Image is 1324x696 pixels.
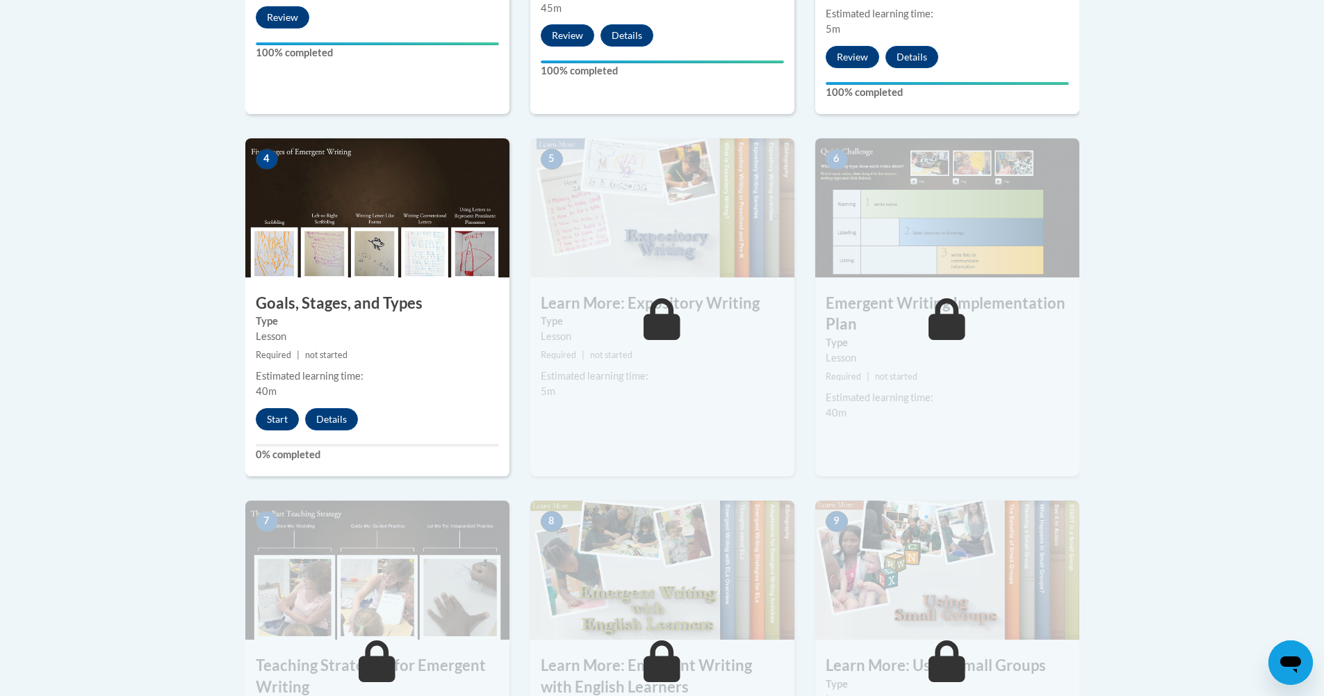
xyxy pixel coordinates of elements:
label: Type [541,314,784,329]
img: Course Image [815,501,1079,640]
button: Start [256,408,299,430]
label: Type [826,677,1069,692]
span: 5m [541,385,555,397]
label: 100% completed [826,85,1069,100]
h3: Learn More: Using Small Groups [815,655,1079,677]
span: not started [875,371,917,382]
img: Course Image [530,501,794,640]
span: Required [256,350,291,360]
span: not started [590,350,632,360]
button: Details [600,24,653,47]
label: Type [826,335,1069,350]
span: | [867,371,869,382]
span: | [582,350,585,360]
span: not started [305,350,348,360]
span: 40m [256,385,277,397]
span: Required [826,371,861,382]
button: Review [826,46,879,68]
div: Your progress [541,60,784,63]
h3: Emergent Writing Implementation Plan [815,293,1079,336]
div: Estimated learning time: [826,390,1069,405]
div: Estimated learning time: [256,369,499,384]
button: Details [305,408,358,430]
div: Lesson [541,329,784,344]
label: Type [256,314,499,329]
img: Course Image [530,138,794,277]
div: Estimated learning time: [541,369,784,384]
div: Lesson [826,350,1069,366]
img: Course Image [245,138,509,277]
span: 8 [541,511,563,532]
button: Review [256,6,309,29]
img: Course Image [815,138,1079,277]
h3: Learn More: Expository Writing [530,293,794,314]
img: Course Image [245,501,509,640]
button: Review [541,24,594,47]
span: 4 [256,149,278,170]
span: 40m [826,407,847,419]
div: Lesson [256,329,499,344]
div: Your progress [826,82,1069,85]
span: 5m [826,23,840,35]
div: Estimated learning time: [826,6,1069,22]
div: Your progress [256,42,499,45]
iframe: Button to launch messaging window [1268,640,1313,685]
span: 7 [256,511,278,532]
label: 0% completed [256,447,499,462]
h3: Goals, Stages, and Types [245,293,509,314]
span: | [297,350,300,360]
label: 100% completed [541,63,784,79]
span: 9 [826,511,848,532]
span: 45m [541,2,562,14]
label: 100% completed [256,45,499,60]
button: Details [885,46,938,68]
span: Required [541,350,576,360]
span: 5 [541,149,563,170]
span: 6 [826,149,848,170]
